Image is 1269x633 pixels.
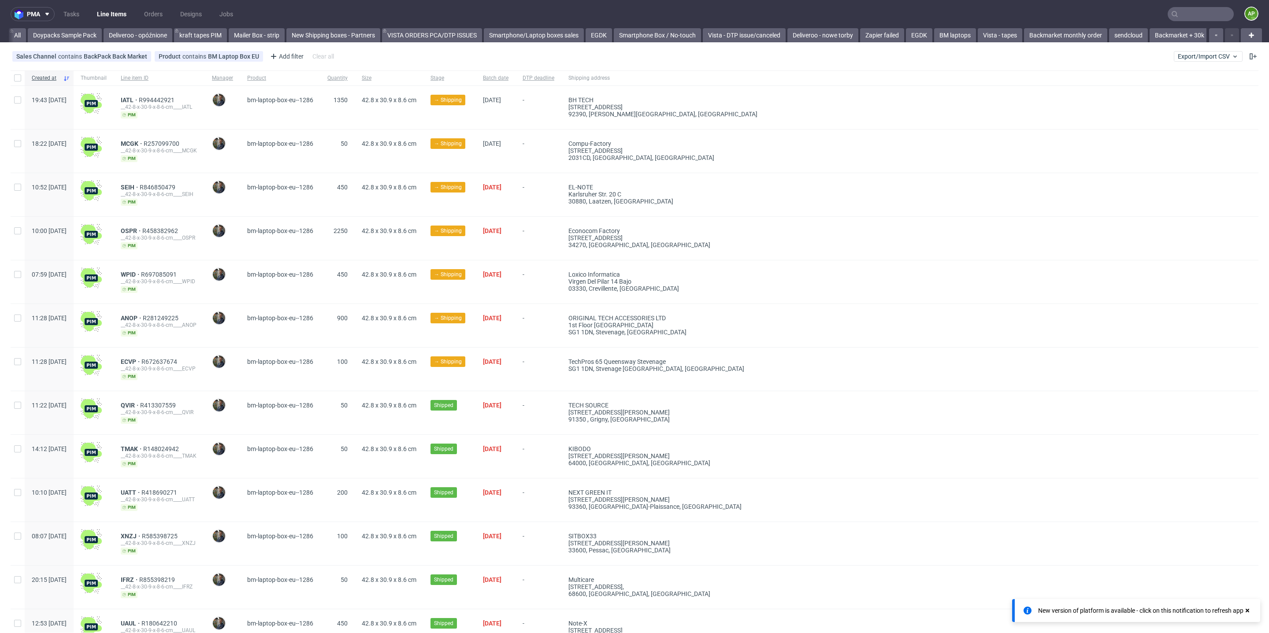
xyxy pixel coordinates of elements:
span: Thumbnail [81,74,107,82]
span: - [523,227,554,249]
span: pim [121,242,137,249]
a: BM laptops [934,28,976,42]
span: 08:07 [DATE] [32,533,67,540]
span: 42.8 x 30.9 x 8.6 cm [362,489,416,496]
img: wHgJFi1I6lmhQAAAABJRU5ErkJggg== [81,224,102,245]
a: Backmarket + 30k [1150,28,1210,42]
span: - [523,184,554,206]
div: __42-8-x-30-9-x-8-6-cm____OSPR [121,234,198,241]
span: R458382962 [142,227,180,234]
span: bm-laptop-box-eu--1286 [247,96,313,104]
div: [STREET_ADDRESS][PERSON_NAME] [568,409,757,416]
div: __42-8-x-30-9-x-8-6-cm____IFRZ [121,583,198,590]
a: Vista - DTP issue/canceled [703,28,786,42]
span: 450 [337,184,348,191]
a: Doypacks Sample Pack [28,28,102,42]
span: pim [121,155,137,162]
a: OSPR [121,227,142,234]
span: 42.8 x 30.9 x 8.6 cm [362,358,416,365]
div: __42-8-x-30-9-x-8-6-cm____MCGK [121,147,198,154]
img: Maciej Sobola [213,137,225,150]
span: 450 [337,620,348,627]
span: contains [182,53,208,60]
span: bm-laptop-box-eu--1286 [247,533,313,540]
span: ECVP [121,358,141,365]
a: MCGK [121,140,144,147]
div: KIBODO [568,445,757,452]
span: R697085091 [141,271,178,278]
img: wHgJFi1I6lmhQAAAABJRU5ErkJggg== [81,267,102,289]
span: 200 [337,489,348,496]
span: QVIR [121,402,140,409]
div: __42-8-x-30-9-x-8-6-cm____UATT [121,496,198,503]
div: Karlsruher Str. 20 C [568,191,757,198]
div: BackPack Back Market [84,53,147,60]
a: Mailer Box - strip [229,28,285,42]
span: contains [58,53,84,60]
span: 42.8 x 30.9 x 8.6 cm [362,140,416,147]
span: pim [121,329,137,337]
div: Add filter [267,49,305,63]
span: bm-laptop-box-eu--1286 [247,227,313,234]
span: Quantity [327,74,348,82]
img: wHgJFi1I6lmhQAAAABJRU5ErkJggg== [81,311,102,332]
div: 64000, [GEOGRAPHIC_DATA] , [GEOGRAPHIC_DATA] [568,459,757,466]
span: [DATE] [483,489,501,496]
span: 11:28 [DATE] [32,315,67,322]
span: 900 [337,315,348,322]
div: EL-NOTE [568,184,757,191]
span: [DATE] [483,402,501,409]
span: R855398219 [139,576,177,583]
span: Shipped [434,401,453,409]
a: ANOP [121,315,143,322]
img: Maciej Sobola [213,530,225,542]
span: 10:00 [DATE] [32,227,67,234]
a: Smartphone/Laptop boxes sales [484,28,584,42]
span: Shipped [434,445,453,453]
a: IATL [121,96,139,104]
a: Designs [175,7,207,21]
span: 12:53 [DATE] [32,620,67,627]
span: pim [121,417,137,424]
a: Jobs [214,7,238,21]
span: pim [121,199,137,206]
span: [DATE] [483,271,501,278]
span: Batch date [483,74,508,82]
span: 42.8 x 30.9 x 8.6 cm [362,576,416,583]
span: 10:52 [DATE] [32,184,67,191]
a: SEIH [121,184,140,191]
div: [STREET_ADDRESS] [568,147,757,154]
span: - [523,489,554,511]
img: wHgJFi1I6lmhQAAAABJRU5ErkJggg== [81,355,102,376]
span: bm-laptop-box-eu--1286 [247,184,313,191]
a: TMAK [121,445,143,452]
img: wHgJFi1I6lmhQAAAABJRU5ErkJggg== [81,573,102,594]
span: 42.8 x 30.9 x 8.6 cm [362,315,416,322]
span: R672637674 [141,358,179,365]
span: 50 [341,140,348,147]
img: wHgJFi1I6lmhQAAAABJRU5ErkJggg== [81,485,102,507]
div: Note-x [568,620,757,627]
div: BH TECH [568,96,757,104]
a: VISTA ORDERS PCA/DTP ISSUES [382,28,482,42]
span: 14:12 [DATE] [32,445,67,452]
span: [DATE] [483,358,501,365]
span: pim [121,111,137,118]
span: Sales Channel [16,53,58,60]
div: __42-8-x-30-9-x-8-6-cm____SEIH [121,191,198,198]
a: R585398725 [142,533,179,540]
span: [DATE] [483,140,501,147]
div: BM Laptop Box EU [208,53,259,60]
span: 42.8 x 30.9 x 8.6 cm [362,184,416,191]
span: - [523,358,554,380]
div: Clear all [311,50,336,63]
img: Maciej Sobola [213,399,225,411]
a: Deliveroo - opóźnione [104,28,172,42]
div: [STREET_ADDRESS][PERSON_NAME] [568,452,757,459]
span: DTP deadline [523,74,554,82]
img: Maciej Sobola [213,94,225,106]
